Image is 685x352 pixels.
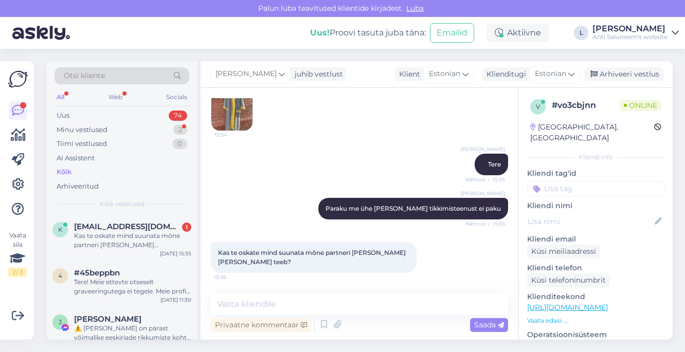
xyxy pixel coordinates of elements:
[74,268,120,277] span: #45beppbn
[106,90,124,104] div: Web
[173,125,187,135] div: 2
[482,69,526,80] div: Klienditugi
[57,125,107,135] div: Minu vestlused
[214,131,253,139] span: 15:34
[527,291,664,302] p: Klienditeekond
[74,324,191,342] div: ⚠️ [PERSON_NAME] on pärast võimalike eeskirjade rikkumiste kohta käivat teavitust lisatud ajutist...
[527,273,610,287] div: Küsi telefoninumbrit
[74,222,181,231] span: kamillatruverk@gmail.com
[57,181,99,192] div: Arhiveeritud
[527,234,664,245] p: Kliendi email
[310,27,426,39] div: Proovi tasuta juba täna:
[592,33,668,41] div: Anti Saluneem's website
[59,318,62,326] span: J
[218,249,407,266] span: Kas te oskate mind suunata mõne partneri [PERSON_NAME] [PERSON_NAME] teeb?
[64,70,105,81] span: Otsi kliente
[584,67,663,81] div: Arhiveeri vestlus
[620,100,661,111] span: Online
[527,303,608,312] a: [URL][DOMAIN_NAME]
[429,68,460,80] span: Estonian
[55,90,66,104] div: All
[215,68,277,80] span: [PERSON_NAME]
[326,205,501,212] span: Paraku me ühe [PERSON_NAME] tikkimisteenust ei paku
[486,24,549,42] div: Aktiivne
[527,181,664,196] input: Lisa tag
[160,296,191,304] div: [DATE] 11:30
[592,25,679,41] a: [PERSON_NAME]Anti Saluneem's website
[160,250,191,257] div: [DATE] 15:35
[527,329,664,340] p: Operatsioonisüsteem
[74,231,191,250] div: Kas te oskate mind suunata mõne partneri [PERSON_NAME] [PERSON_NAME] teeb?
[461,145,505,153] span: [PERSON_NAME]
[57,110,69,121] div: Uus
[527,316,664,325] p: Vaata edasi ...
[552,99,620,112] div: # vo3cbjnn
[592,25,668,33] div: [PERSON_NAME]
[474,320,504,329] span: Saada
[310,28,330,38] b: Uus!
[465,220,505,228] span: Nähtud ✓ 15:36
[58,226,63,233] span: k
[535,68,566,80] span: Estonian
[528,216,653,227] input: Lisa nimi
[291,69,343,80] div: juhib vestlust
[211,89,253,131] img: Attachment
[74,277,191,296] div: Tere! Meie ettevte otseselt graveeringutega ei tegele. Meie profiil on firmakingitused. Soovitan ...
[57,167,71,177] div: Kõik
[574,26,588,40] div: L
[527,245,600,258] div: Küsi meiliaadressi
[214,273,253,281] span: 15:36
[527,153,664,162] div: Kliendi info
[182,223,191,232] div: 1
[536,103,540,110] span: v
[465,176,505,183] span: Nähtud ✓ 15:35
[8,231,27,277] div: Vaata siia
[58,272,62,280] span: 4
[527,263,664,273] p: Kliendi telefon
[395,69,420,80] div: Klient
[488,160,501,168] span: Tere
[461,190,505,197] span: [PERSON_NAME]
[57,139,107,149] div: Tiimi vestlused
[164,90,189,104] div: Socials
[403,4,427,13] span: Luba
[169,110,187,121] div: 74
[57,153,95,163] div: AI Assistent
[211,318,311,332] div: Privaatne kommentaar
[527,168,664,179] p: Kliendi tag'id
[100,199,145,209] span: Kõik vestlused
[74,314,141,324] span: Julia Stagno
[530,122,654,143] div: [GEOGRAPHIC_DATA], [GEOGRAPHIC_DATA]
[527,200,664,211] p: Kliendi nimi
[430,23,474,43] button: Emailid
[8,69,28,89] img: Askly Logo
[8,268,27,277] div: 2 / 3
[172,139,187,149] div: 0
